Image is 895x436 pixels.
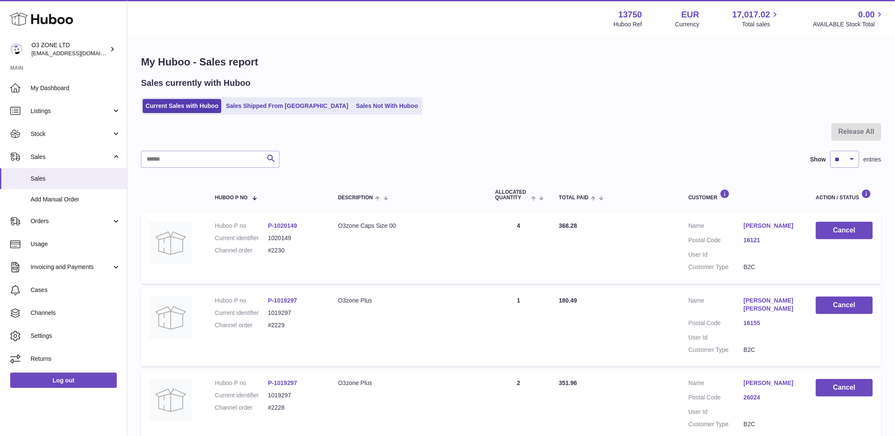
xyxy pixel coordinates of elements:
strong: 13750 [618,9,642,20]
dd: #2228 [268,404,321,412]
a: P-1019297 [268,297,297,304]
span: Listings [31,107,112,115]
dt: Channel order [215,321,268,329]
div: O3 ZONE LTD [31,41,108,57]
dt: Postal Code [689,319,744,329]
img: no-photo-large.jpg [150,379,192,422]
span: 351.96 [559,379,577,386]
div: Huboo Ref [614,20,642,28]
dd: B2C [744,420,799,428]
span: [EMAIL_ADDRESS][DOMAIN_NAME] [31,50,125,57]
div: O3zone Caps Size 00 [338,222,478,230]
button: Cancel [816,297,873,314]
a: Sales Shipped From [GEOGRAPHIC_DATA] [223,99,351,113]
dt: Current identifier [215,309,268,317]
div: O3zone Plus [338,297,478,305]
a: P-1019297 [268,379,297,386]
span: Sales [31,153,112,161]
span: Usage [31,240,121,248]
dd: 1019297 [268,391,321,399]
span: Total paid [559,195,589,201]
span: Orders [31,217,112,225]
dd: B2C [744,346,799,354]
dd: 1020149 [268,234,321,242]
dt: Channel order [215,404,268,412]
dt: Name [689,297,744,315]
span: Settings [31,332,121,340]
a: 0.00 AVAILABLE Stock Total [813,9,885,28]
span: Returns [31,355,121,363]
span: Total sales [742,20,780,28]
img: hello@o3zoneltd.co.uk [10,43,23,56]
button: Cancel [816,222,873,239]
label: Show [810,156,826,164]
dt: User Id [689,408,744,416]
a: 17,017.02 Total sales [732,9,780,28]
dd: 1019297 [268,309,321,317]
img: no-photo-large.jpg [150,297,192,339]
span: ALLOCATED Quantity [495,190,529,201]
span: 17,017.02 [732,9,770,20]
div: Action / Status [816,189,873,201]
dd: #2229 [268,321,321,329]
dt: Channel order [215,246,268,255]
span: Invoicing and Payments [31,263,112,271]
span: Add Manual Order [31,195,121,204]
td: 4 [487,213,551,284]
a: Log out [10,373,117,388]
dt: Current identifier [215,234,268,242]
dt: Huboo P no [215,297,268,305]
span: Cases [31,286,121,294]
dt: Name [689,222,744,232]
a: Sales Not With Huboo [353,99,421,113]
a: 26024 [744,394,799,402]
a: [PERSON_NAME] [PERSON_NAME] [744,297,799,313]
span: Channels [31,309,121,317]
a: P-1020149 [268,222,297,229]
span: 180.49 [559,297,577,304]
strong: EUR [681,9,699,20]
img: no-photo-large.jpg [150,222,192,264]
span: entries [864,156,881,164]
dt: Postal Code [689,394,744,404]
span: Stock [31,130,112,138]
td: 1 [487,288,551,366]
a: [PERSON_NAME] [744,222,799,230]
span: 368.28 [559,222,577,229]
dt: Name [689,379,744,389]
a: 16121 [744,236,799,244]
div: Customer [689,189,799,201]
dt: Customer Type [689,346,744,354]
dt: Current identifier [215,391,268,399]
dt: Huboo P no [215,379,268,387]
h1: My Huboo - Sales report [141,55,881,69]
button: Cancel [816,379,873,396]
dt: User Id [689,251,744,259]
dt: Customer Type [689,263,744,271]
dt: Customer Type [689,420,744,428]
div: O3zone Plus [338,379,478,387]
span: Sales [31,175,121,183]
a: Current Sales with Huboo [143,99,221,113]
dt: Huboo P no [215,222,268,230]
dd: #2230 [268,246,321,255]
a: [PERSON_NAME] [744,379,799,387]
span: My Dashboard [31,84,121,92]
span: Description [338,195,373,201]
a: 16155 [744,319,799,327]
dt: Postal Code [689,236,744,246]
dt: User Id [689,334,744,342]
h2: Sales currently with Huboo [141,77,251,89]
dd: B2C [744,263,799,271]
div: Currency [675,20,700,28]
span: Huboo P no [215,195,248,201]
span: AVAILABLE Stock Total [813,20,885,28]
span: 0.00 [858,9,875,20]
